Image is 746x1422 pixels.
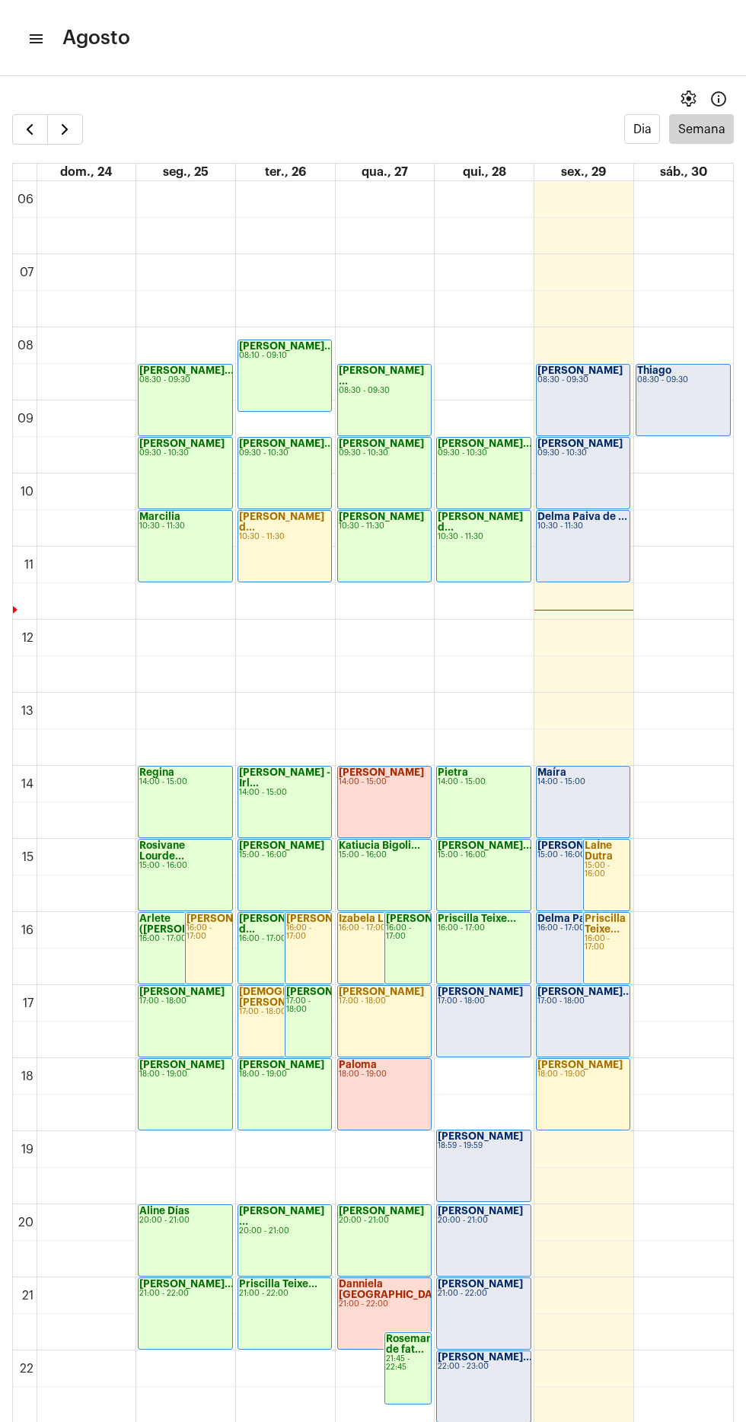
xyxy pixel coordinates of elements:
[239,533,330,541] div: 10:30 - 11:30
[239,851,330,859] div: 15:00 - 16:00
[537,924,629,933] div: 16:00 - 17:00
[17,266,37,279] div: 07
[139,840,185,861] strong: Rosivane Lourde...
[18,1143,37,1156] div: 19
[537,987,632,996] strong: [PERSON_NAME]...
[673,84,703,114] button: settings
[139,987,225,996] strong: [PERSON_NAME]
[537,767,566,777] strong: Maíra
[286,924,330,941] div: 16:00 - 17:00
[537,840,623,850] strong: [PERSON_NAME]
[438,1290,529,1298] div: 21:00 - 22:00
[339,387,430,395] div: 08:30 - 09:30
[637,365,671,375] strong: Thiago
[709,90,728,108] mat-icon: Info
[679,90,697,108] span: settings
[339,997,430,1006] div: 17:00 - 18:00
[537,851,629,859] div: 15:00 - 16:00
[239,1060,324,1070] strong: [PERSON_NAME]
[339,365,424,386] strong: [PERSON_NAME] ...
[239,935,330,943] div: 16:00 - 17:00
[239,341,333,351] strong: [PERSON_NAME]...
[286,997,330,1014] div: 17:00 - 18:00
[139,935,231,943] div: 16:00 - 17:00
[438,1131,523,1141] strong: [PERSON_NAME]
[239,1008,330,1016] div: 17:00 - 18:00
[585,862,629,878] div: 15:00 - 16:00
[386,924,430,941] div: 16:00 - 17:00
[239,789,330,797] div: 14:00 - 15:00
[339,913,411,923] strong: Izabela Lisboa
[139,862,231,870] div: 15:00 - 16:00
[286,913,371,923] strong: [PERSON_NAME]
[339,987,424,996] strong: [PERSON_NAME]
[18,923,37,937] div: 16
[339,438,424,448] strong: [PERSON_NAME]
[239,1070,330,1079] div: 18:00 - 19:00
[537,913,627,923] strong: Delma Paiva de ...
[15,1216,37,1229] div: 20
[139,767,174,777] strong: Regina
[12,114,48,145] button: Semana Anterior
[239,913,324,934] strong: [PERSON_NAME] d...
[17,1362,37,1376] div: 22
[438,778,529,786] div: 14:00 - 15:00
[139,522,231,531] div: 10:30 - 11:30
[438,512,523,532] strong: [PERSON_NAME] d...
[18,704,37,718] div: 13
[585,935,629,952] div: 16:00 - 17:00
[139,376,231,384] div: 08:30 - 09:30
[438,913,516,923] strong: Priscilla Teixe...
[438,997,529,1006] div: 17:00 - 18:00
[139,778,231,786] div: 14:00 - 15:00
[339,449,430,458] div: 09:30 - 10:30
[14,412,37,426] div: 09
[239,1206,324,1226] strong: [PERSON_NAME] ...
[339,851,430,859] div: 15:00 - 16:00
[139,512,180,521] strong: Marcilia
[703,84,734,114] button: Info
[139,449,231,458] div: 09:30 - 10:30
[139,997,231,1006] div: 17:00 - 18:00
[19,850,37,864] div: 15
[139,1216,231,1225] div: 20:00 - 21:00
[57,164,115,180] a: 24 de agosto de 2025
[47,114,83,145] button: Próximo Semana
[186,924,231,941] div: 16:00 - 17:00
[339,1279,448,1299] strong: Danniela [GEOGRAPHIC_DATA]
[438,533,529,541] div: 10:30 - 11:30
[537,376,629,384] div: 08:30 - 09:30
[20,996,37,1010] div: 17
[239,512,324,532] strong: [PERSON_NAME] d...
[21,558,37,572] div: 11
[339,522,430,531] div: 10:30 - 11:30
[537,512,627,521] strong: Delma Paiva de ...
[139,1290,231,1298] div: 21:00 - 22:00
[339,1300,430,1309] div: 21:00 - 22:00
[537,438,623,448] strong: [PERSON_NAME]
[537,997,629,1006] div: 17:00 - 18:00
[18,777,37,791] div: 14
[139,438,225,448] strong: [PERSON_NAME]
[438,1142,529,1150] div: 18:59 - 19:59
[239,1290,330,1298] div: 21:00 - 22:00
[18,485,37,499] div: 10
[18,1070,37,1083] div: 18
[239,767,330,788] strong: [PERSON_NAME] - Irl...
[139,1060,225,1070] strong: [PERSON_NAME]
[339,840,420,850] strong: Katiucia Bigoli...
[537,522,629,531] div: 10:30 - 11:30
[460,164,509,180] a: 28 de agosto de 2025
[438,840,532,850] strong: [PERSON_NAME]...
[438,851,529,859] div: 15:00 - 16:00
[339,924,430,933] div: 16:00 - 17:00
[139,1070,231,1079] div: 18:00 - 19:00
[339,512,424,521] strong: [PERSON_NAME]
[160,164,212,180] a: 25 de agosto de 2025
[239,438,333,448] strong: [PERSON_NAME]...
[585,840,613,861] strong: LaÍne Dutra
[585,913,626,934] strong: Priscilla Teixe...
[339,1060,377,1070] strong: Paloma
[558,164,609,180] a: 29 de agosto de 2025
[239,1227,330,1235] div: 20:00 - 21:00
